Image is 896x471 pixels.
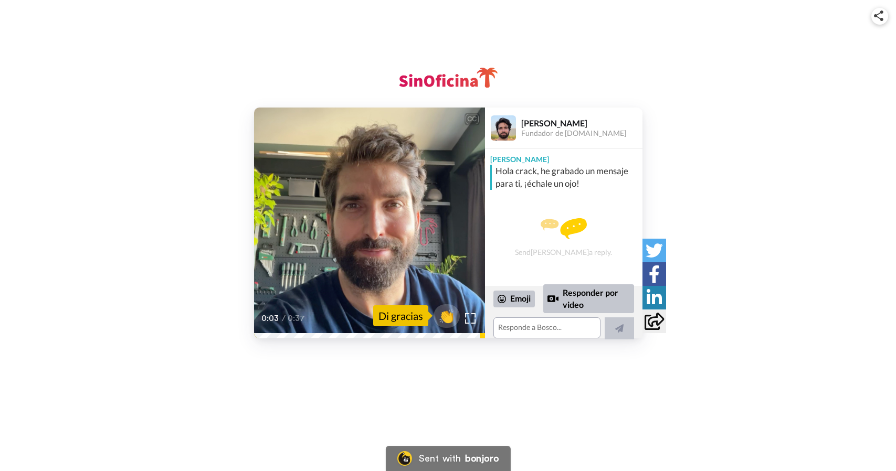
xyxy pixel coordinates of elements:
[493,291,535,307] div: Emoji
[373,305,428,326] div: Di gracias
[485,149,642,165] div: [PERSON_NAME]
[547,293,559,305] div: Reply by Video
[874,10,883,21] img: ic_share.svg
[496,165,640,190] div: Hola crack, he grabado un mensaje para ti, ¡échale un ojo!
[465,313,476,324] img: Full screen
[521,118,642,128] div: [PERSON_NAME]
[288,312,306,325] span: 0:37
[491,115,516,141] img: Profile Image
[282,312,286,325] span: /
[521,129,642,138] div: Fundador de [DOMAIN_NAME]
[261,312,280,325] span: 0:03
[434,304,460,328] button: 👏
[541,218,587,239] img: message.svg
[434,307,460,324] span: 👏
[485,194,642,281] div: Send [PERSON_NAME] a reply.
[466,114,479,124] div: CC
[391,63,506,92] img: SinOficina logo
[543,284,634,313] div: Responder por video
